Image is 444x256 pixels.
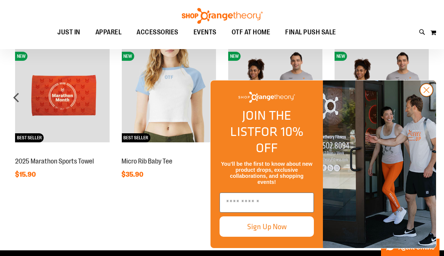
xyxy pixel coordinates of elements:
[129,24,186,41] a: ACCESSORIES
[15,149,109,155] a: 2025 Marathon Sports TowelNEWBEST SELLER
[230,106,291,141] span: JOIN THE LIST
[15,171,37,178] span: $15.90
[95,24,122,41] span: APPAREL
[121,52,134,61] span: NEW
[121,149,216,155] a: Micro Rib Baby TeeNEWBEST SELLER
[15,48,109,142] img: 2025 Marathon Sports Towel
[285,24,336,41] span: FINAL PUSH SALE
[9,90,24,105] div: prev
[224,24,278,41] a: OTF AT HOME
[121,171,144,178] span: $35.90
[232,24,270,41] span: OTF AT HOME
[323,80,436,248] img: Shop Orangtheory
[137,24,178,41] span: ACCESSORIES
[121,48,216,142] img: Micro Rib Baby Tee
[220,216,314,237] button: Sign Up Now
[220,193,314,213] input: Enter email
[181,8,264,24] img: Shop Orangetheory
[121,157,172,165] a: Micro Rib Baby Tee
[203,72,444,256] div: FLYOUT Form
[335,52,347,61] span: NEW
[419,83,433,97] button: Close dialog
[254,122,303,157] span: FOR 10% OFF
[15,133,44,142] span: BEST SELLER
[88,24,129,41] a: APPAREL
[278,24,344,41] a: FINAL PUSH SALE
[228,52,241,61] span: NEW
[50,24,88,41] a: JUST IN
[121,133,150,142] span: BEST SELLER
[186,24,224,41] a: EVENTS
[15,157,94,165] a: 2025 Marathon Sports Towel
[221,161,312,185] span: You’ll be the first to know about new product drops, exclusive collaborations, and shopping events!
[194,24,217,41] span: EVENTS
[57,24,80,41] span: JUST IN
[15,52,28,61] span: NEW
[238,92,295,103] img: Shop Orangetheory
